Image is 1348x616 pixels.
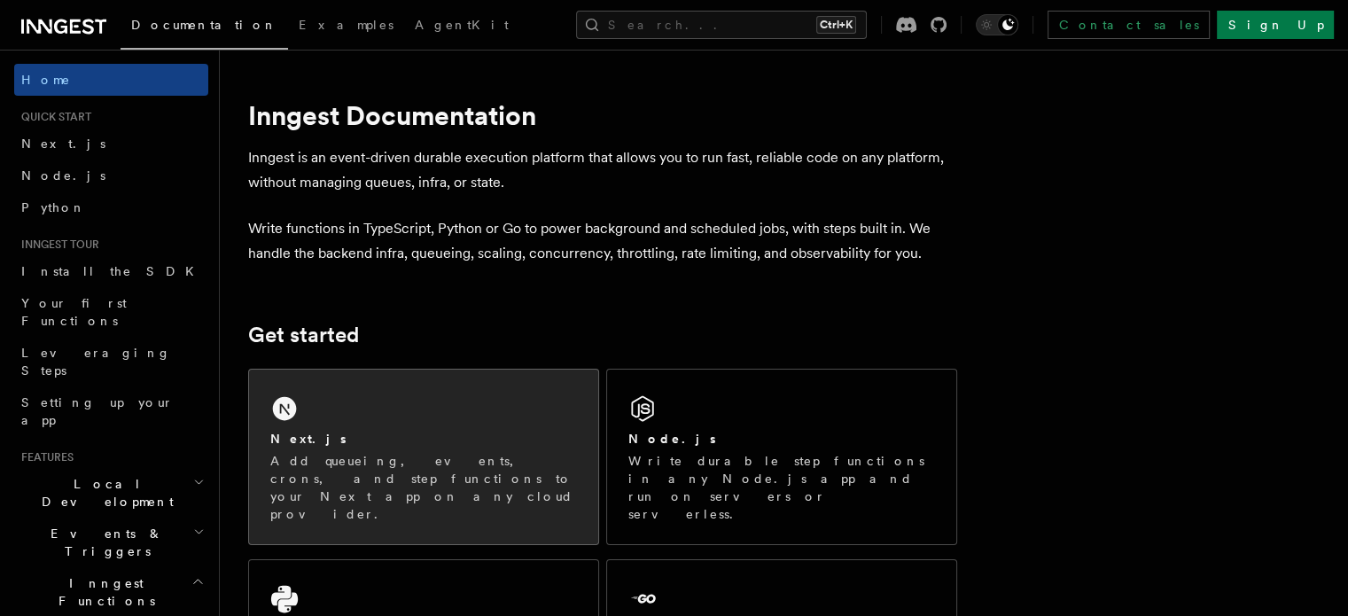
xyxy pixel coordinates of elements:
[628,452,935,523] p: Write durable step functions in any Node.js app and run on servers or serverless.
[628,430,716,448] h2: Node.js
[270,452,577,523] p: Add queueing, events, crons, and step functions to your Next app on any cloud provider.
[1048,11,1210,39] a: Contact sales
[14,574,191,610] span: Inngest Functions
[14,475,193,511] span: Local Development
[21,264,205,278] span: Install the SDK
[21,296,127,328] span: Your first Functions
[404,5,519,48] a: AgentKit
[21,395,174,427] span: Setting up your app
[21,168,105,183] span: Node.js
[121,5,288,50] a: Documentation
[415,18,509,32] span: AgentKit
[248,369,599,545] a: Next.jsAdd queueing, events, crons, and step functions to your Next app on any cloud provider.
[14,128,208,160] a: Next.js
[14,110,91,124] span: Quick start
[14,64,208,96] a: Home
[816,16,856,34] kbd: Ctrl+K
[14,386,208,436] a: Setting up your app
[21,71,71,89] span: Home
[14,191,208,223] a: Python
[248,99,957,131] h1: Inngest Documentation
[299,18,393,32] span: Examples
[288,5,404,48] a: Examples
[21,346,171,378] span: Leveraging Steps
[131,18,277,32] span: Documentation
[14,238,99,252] span: Inngest tour
[14,468,208,518] button: Local Development
[1217,11,1334,39] a: Sign Up
[14,518,208,567] button: Events & Triggers
[14,450,74,464] span: Features
[270,430,347,448] h2: Next.js
[976,14,1018,35] button: Toggle dark mode
[21,200,86,214] span: Python
[248,323,359,347] a: Get started
[14,337,208,386] a: Leveraging Steps
[14,287,208,337] a: Your first Functions
[576,11,867,39] button: Search...Ctrl+K
[14,255,208,287] a: Install the SDK
[606,369,957,545] a: Node.jsWrite durable step functions in any Node.js app and run on servers or serverless.
[248,216,957,266] p: Write functions in TypeScript, Python or Go to power background and scheduled jobs, with steps bu...
[14,160,208,191] a: Node.js
[14,525,193,560] span: Events & Triggers
[21,136,105,151] span: Next.js
[248,145,957,195] p: Inngest is an event-driven durable execution platform that allows you to run fast, reliable code ...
